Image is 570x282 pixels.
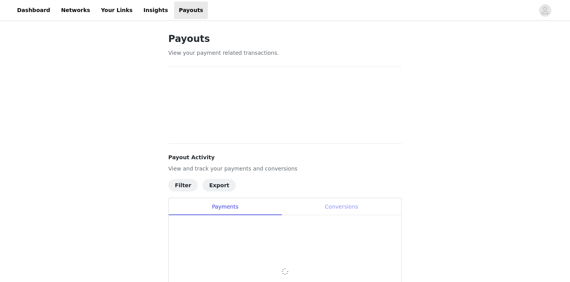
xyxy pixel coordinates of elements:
h1: Payouts [168,32,402,46]
p: View and track your payments and conversions [168,165,402,173]
button: Filter [168,179,198,191]
a: Payouts [174,2,208,19]
p: View your payment related transactions. [168,49,402,57]
button: Export [202,179,236,191]
a: Your Links [96,2,137,19]
a: Insights [139,2,173,19]
div: Payments [169,198,282,216]
div: Conversions [282,198,401,216]
a: Networks [56,2,95,19]
div: avatar [541,4,549,17]
h4: Payout Activity [168,153,402,162]
a: Dashboard [12,2,55,19]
